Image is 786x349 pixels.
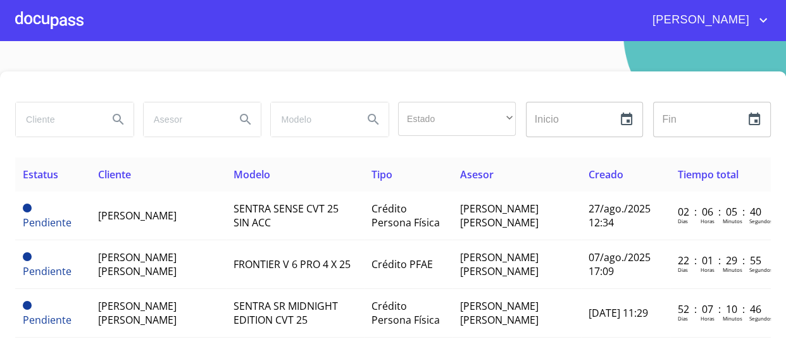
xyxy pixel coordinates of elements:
p: Segundos [749,266,773,273]
p: 52 : 07 : 10 : 46 [678,302,763,316]
span: [PERSON_NAME] [PERSON_NAME] [460,202,539,230]
button: Search [103,104,134,135]
span: Pendiente [23,313,72,327]
span: Pendiente [23,301,32,310]
p: Dias [678,217,688,224]
span: Crédito PFAE [371,257,433,271]
p: Horas [701,266,714,273]
span: [PERSON_NAME] [643,10,756,30]
span: Pendiente [23,204,32,212]
span: Tiempo total [678,168,739,181]
span: [PERSON_NAME] [98,209,177,223]
span: Asesor [460,168,494,181]
span: Pendiente [23,264,72,278]
span: 27/ago./2025 12:34 [589,202,651,230]
p: Horas [701,217,714,224]
span: [PERSON_NAME] [PERSON_NAME] [460,250,539,278]
span: Tipo [371,168,392,181]
span: SENTRA SENSE CVT 25 SIN ACC [234,202,339,230]
span: [PERSON_NAME] [PERSON_NAME] [98,250,177,278]
p: Segundos [749,217,773,224]
p: 22 : 01 : 29 : 55 [678,254,763,267]
p: Minutos [723,266,742,273]
p: Segundos [749,315,773,322]
span: 07/ago./2025 17:09 [589,250,651,278]
span: Estatus [23,168,58,181]
span: Pendiente [23,252,32,261]
p: 02 : 06 : 05 : 40 [678,205,763,219]
p: Dias [678,315,688,322]
span: Pendiente [23,216,72,230]
span: Modelo [234,168,270,181]
span: [PERSON_NAME] [PERSON_NAME] [460,299,539,327]
span: Cliente [98,168,131,181]
input: search [144,102,226,137]
span: Crédito Persona Física [371,202,440,230]
span: FRONTIER V 6 PRO 4 X 25 [234,257,351,271]
button: account of current user [643,10,771,30]
input: search [271,102,353,137]
input: search [16,102,98,137]
span: [DATE] 11:29 [589,306,648,320]
p: Horas [701,315,714,322]
span: Creado [589,168,623,181]
p: Dias [678,266,688,273]
span: SENTRA SR MIDNIGHT EDITION CVT 25 [234,299,338,327]
span: [PERSON_NAME] [PERSON_NAME] [98,299,177,327]
div: ​ [398,102,516,136]
p: Minutos [723,217,742,224]
button: Search [230,104,261,135]
span: Crédito Persona Física [371,299,440,327]
p: Minutos [723,315,742,322]
button: Search [358,104,389,135]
